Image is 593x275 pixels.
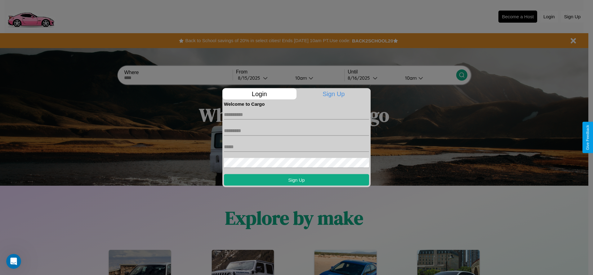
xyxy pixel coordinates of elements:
[224,101,369,106] h4: Welcome to Cargo
[6,254,21,269] iframe: Intercom live chat
[224,174,369,185] button: Sign Up
[586,125,590,150] div: Give Feedback
[222,88,296,99] p: Login
[297,88,371,99] p: Sign Up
